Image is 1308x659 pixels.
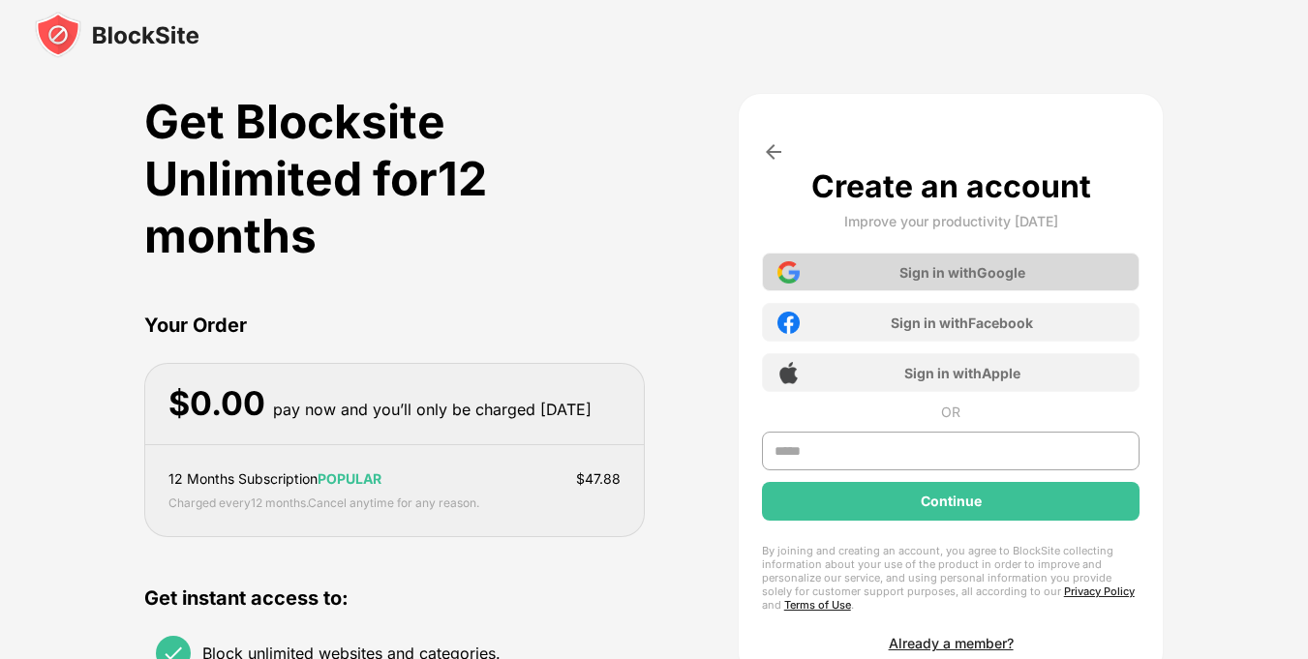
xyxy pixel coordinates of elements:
[168,468,381,490] div: 12 Months Subscription
[889,635,1014,651] div: Already a member?
[777,362,800,384] img: apple-icon.png
[904,365,1020,381] div: Sign in with Apple
[318,470,381,487] span: POPULAR
[35,12,199,58] img: blocksite-icon-black.svg
[762,140,785,164] img: arrow-back.svg
[576,468,621,490] div: $ 47.88
[168,384,265,424] div: $ 0.00
[921,494,982,509] div: Continue
[762,544,1141,612] div: By joining and creating an account, you agree to BlockSite collecting information about your use ...
[941,404,960,420] div: OR
[899,264,1025,281] div: Sign in with Google
[777,261,800,284] img: google-icon.png
[777,312,800,334] img: facebook-icon.png
[144,93,645,264] div: Get Blocksite Unlimited for 12 months
[144,584,645,613] div: Get instant access to:
[811,167,1091,205] div: Create an account
[1064,584,1135,598] a: Privacy Policy
[273,396,592,424] div: pay now and you’ll only be charged [DATE]
[784,598,851,612] a: Terms of Use
[144,311,645,340] div: Your Order
[844,213,1058,229] div: Improve your productivity [DATE]
[891,315,1033,331] div: Sign in with Facebook
[168,494,479,513] div: Charged every 12 months . Cancel anytime for any reason.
